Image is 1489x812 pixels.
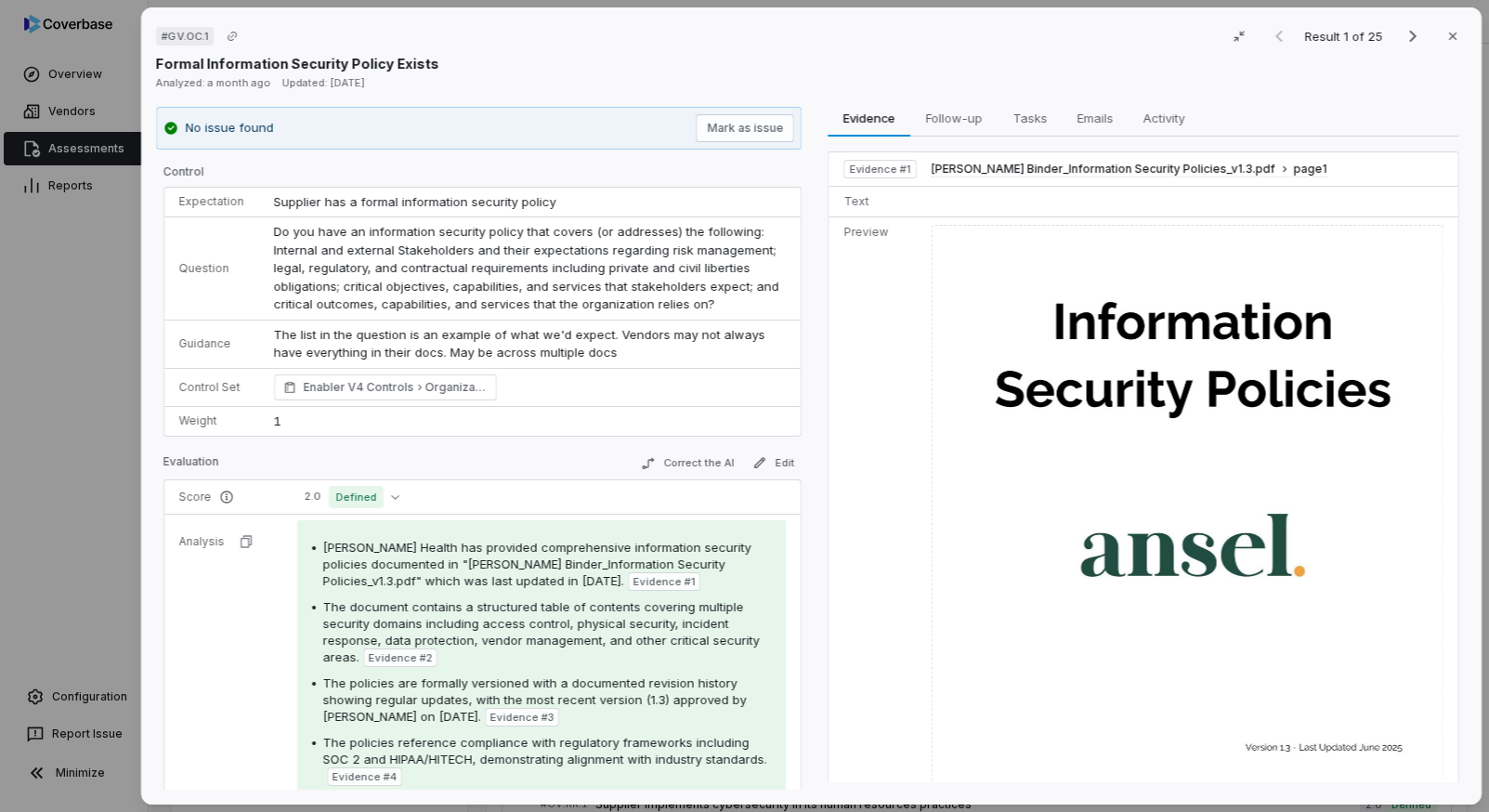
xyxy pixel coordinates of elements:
span: Evidence # 3 [490,710,554,725]
span: Do you have an information security policy that covers (or addresses) the following: Internal and... [274,224,783,311]
p: Guidance [179,336,244,351]
span: [PERSON_NAME] Binder_Information Security Policies_v1.3.pdf [932,162,1275,177]
p: Expectation [179,194,244,209]
span: Updated: [DATE] [282,76,365,89]
p: Weight [179,413,244,428]
td: Preview [829,216,924,809]
span: Evidence # 4 [333,769,397,784]
p: The list in the question is an example of what we'd expect. Vendors may not always have everythin... [274,326,786,362]
button: Copy link [216,20,250,53]
span: 1 [274,413,281,428]
button: Next result [1394,25,1431,47]
p: Formal Information Security Policy Exists [156,54,439,73]
span: The policies reference compliance with regulatory frameworks including SOC 2 and HIPAA/HITECH, de... [323,735,767,766]
img: c77fade531cd49748e51e019a1c8ff90_original.jpg_w1200.jpg [932,225,1443,803]
span: Tasks [1006,106,1055,130]
button: Mark as issue [697,114,795,142]
p: Score [179,490,268,504]
p: Result 1 of 25 [1305,26,1387,46]
span: The document contains a structured table of contents covering multiple security domains including... [323,599,760,664]
td: Text [829,186,924,216]
span: Analyzed: a month ago [156,76,271,89]
span: Follow-up [919,106,990,130]
p: No issue found [186,119,274,138]
span: Enabler V4 Controls Organizational Context [304,378,488,397]
span: # GV.OC.1 [162,29,208,44]
button: [PERSON_NAME] Binder_Information Security Policies_v1.3.pdfpage1 [932,162,1327,177]
span: Evidence # 2 [369,650,432,665]
span: Evidence [836,106,903,130]
p: Evaluation [163,454,219,477]
span: Activity [1136,106,1193,130]
span: page 1 [1294,162,1327,177]
p: Control [163,164,802,187]
span: Evidence # 1 [850,162,911,177]
span: [PERSON_NAME] Health has provided comprehensive information security policies documented in "[PER... [323,540,751,588]
span: Emails [1070,106,1121,130]
p: Analysis [179,534,225,549]
p: Question [179,261,244,276]
span: Supplier has a formal information security policy [274,194,556,209]
span: The policies are formally versioned with a documented revision history showing regular updates, w... [323,675,747,724]
p: Control Set [179,380,244,395]
span: Defined [329,486,384,508]
button: Correct the AI [634,452,742,475]
button: Edit [746,452,803,474]
button: 2.0Defined [297,486,407,508]
span: Evidence # 1 [633,574,695,589]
